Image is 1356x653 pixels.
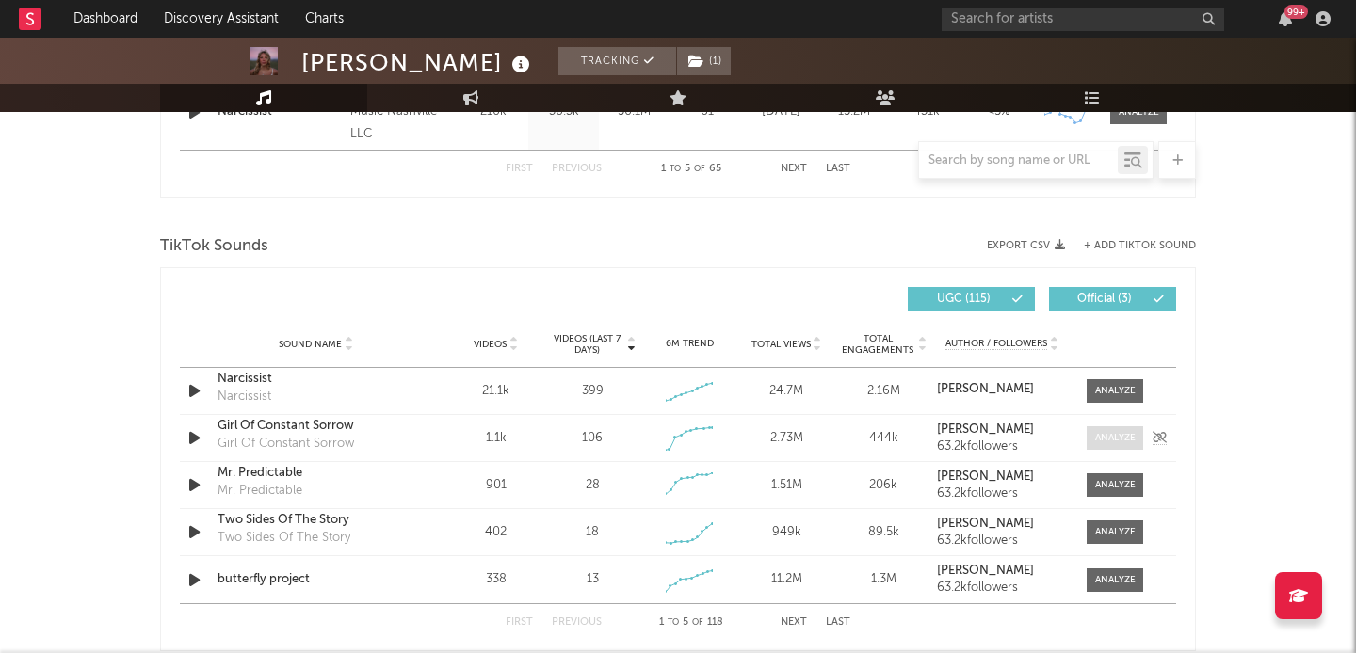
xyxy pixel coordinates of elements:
[677,47,731,75] button: (1)
[218,511,414,530] a: Two Sides Of The Story
[218,464,414,483] a: Mr. Predictable
[1049,287,1176,311] button: Official(3)
[937,470,1068,484] a: [PERSON_NAME]
[462,103,524,121] div: 210k
[218,529,350,548] div: Two Sides Of The Story
[586,523,599,542] div: 18
[822,103,885,121] div: 15.2M
[967,103,1030,121] div: <5%
[452,476,540,495] div: 901
[743,429,831,448] div: 2.73M
[474,339,507,350] span: Videos
[452,429,540,448] div: 1.1k
[750,103,813,121] div: [DATE]
[582,429,603,448] div: 106
[558,47,676,75] button: Tracking
[920,294,1007,305] span: UGC ( 115 )
[937,534,1068,548] div: 63.2k followers
[676,47,732,75] span: ( 1 )
[937,581,1068,595] div: 63.2k followers
[218,482,302,501] div: Mr. Predictable
[937,470,1034,483] strong: [PERSON_NAME]
[840,333,916,356] span: Total Engagements
[840,429,928,448] div: 444k
[452,570,540,589] div: 338
[937,423,1034,436] strong: [PERSON_NAME]
[1284,5,1308,19] div: 99 +
[582,382,604,401] div: 399
[937,518,1034,530] strong: [PERSON_NAME]
[840,382,928,401] div: 2.16M
[279,339,342,350] span: Sound Name
[743,476,831,495] div: 1.51M
[350,78,453,146] div: © 2021 Warner Music Nashville LLC
[987,240,1065,251] button: Export CSV
[937,440,1068,454] div: 63.2k followers
[743,382,831,401] div: 24.7M
[937,423,1068,437] a: [PERSON_NAME]
[218,388,271,406] div: Narcissist
[218,417,414,436] a: Girl Of Constant Sorrow
[533,103,594,121] div: 30.3k
[301,47,535,78] div: [PERSON_NAME]
[1279,11,1292,26] button: 99+
[826,617,850,628] button: Last
[937,383,1034,395] strong: [PERSON_NAME]
[218,103,341,121] a: Narcissist
[908,287,1035,311] button: UGC(115)
[160,235,268,258] span: TikTok Sounds
[692,618,703,627] span: of
[452,523,540,542] div: 402
[840,476,928,495] div: 206k
[919,153,1118,168] input: Search by song name or URL
[586,476,600,495] div: 28
[604,103,665,121] div: 50.1M
[1084,241,1196,251] button: + Add TikTok Sound
[639,612,743,634] div: 1 5 118
[1065,241,1196,251] button: + Add TikTok Sound
[549,333,625,356] span: Videos (last 7 days)
[840,523,928,542] div: 89.5k
[895,103,958,121] div: 431k
[840,570,928,589] div: 1.3M
[937,565,1068,578] a: [PERSON_NAME]
[552,617,602,628] button: Previous
[937,487,1068,501] div: 63.2k followers
[751,339,811,350] span: Total Views
[587,570,599,589] div: 13
[937,565,1034,577] strong: [PERSON_NAME]
[937,383,1068,396] a: [PERSON_NAME]
[646,337,734,351] div: 6M Trend
[668,618,679,627] span: to
[743,523,831,542] div: 949k
[945,338,1047,350] span: Author / Followers
[452,382,540,401] div: 21.1k
[218,435,354,454] div: Girl Of Constant Sorrow
[218,570,414,589] a: butterfly project
[506,617,533,628] button: First
[942,8,1224,31] input: Search for artists
[1061,294,1148,305] span: Official ( 3 )
[743,570,831,589] div: 11.2M
[781,617,807,628] button: Next
[218,370,414,389] a: Narcissist
[937,518,1068,531] a: [PERSON_NAME]
[674,103,740,121] div: 61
